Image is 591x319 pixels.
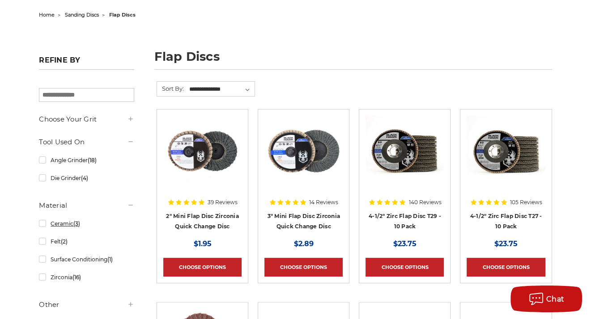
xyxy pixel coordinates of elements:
a: Choose Options [467,258,545,277]
span: (4) [81,175,88,181]
a: 4-1/2" Zirc Flap Disc T27 - 10 Pack [470,213,542,230]
span: (2) [61,238,68,245]
a: 4.5" Black Hawk Zirconia Flap Disc 10 Pack [366,116,444,218]
img: BHA 3" Quick Change 60 Grit Flap Disc for Fine Grinding and Finishing [264,116,343,187]
a: Zirconia [39,269,134,285]
a: sanding discs [65,12,99,18]
button: Chat [510,285,582,312]
a: 2" Mini Flap Disc Zirconia Quick Change Disc [166,213,239,230]
a: home [39,12,55,18]
a: 4-1/2" Zirc Flap Disc T29 - 10 Pack [369,213,441,230]
span: $23.75 [494,239,518,248]
h5: Refine by [39,56,134,70]
a: Choose Options [163,258,242,277]
h5: Tool Used On [39,137,134,147]
a: Choose Options [264,258,343,277]
img: Black Hawk 4-1/2" x 7/8" Flap Disc Type 27 - 10 Pack [467,116,545,187]
a: 3" Mini Flap Disc Zirconia Quick Change Disc [267,213,340,230]
span: $1.95 [194,239,212,248]
a: Black Hawk 4-1/2" x 7/8" Flap Disc Type 27 - 10 Pack [467,116,545,218]
h5: Choose Your Grit [39,114,134,125]
a: BHA 3" Quick Change 60 Grit Flap Disc for Fine Grinding and Finishing [264,116,343,218]
img: Black Hawk Abrasives 2-inch Zirconia Flap Disc with 60 Grit Zirconia for Smooth Finishing [163,116,242,187]
h5: Material [39,200,134,211]
a: Die Grinder [39,170,134,186]
a: Black Hawk Abrasives 2-inch Zirconia Flap Disc with 60 Grit Zirconia for Smooth Finishing [163,116,242,218]
label: Sort By: [157,82,184,95]
span: Chat [546,295,565,303]
a: Felt [39,234,134,249]
a: Choose Options [366,258,444,277]
span: $23.75 [393,239,417,248]
span: $2.89 [294,239,314,248]
span: flap discs [109,12,136,18]
a: Ceramic [39,216,134,231]
span: (16) [72,274,81,281]
img: 4.5" Black Hawk Zirconia Flap Disc 10 Pack [366,116,444,187]
a: Angle Grinder [39,152,134,168]
span: (1) [107,256,113,263]
select: Sort By: [188,83,255,96]
h1: flap discs [154,50,552,70]
span: (3) [73,220,80,227]
span: (18) [88,157,97,164]
a: Surface Conditioning [39,252,134,267]
h5: Other [39,299,134,310]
